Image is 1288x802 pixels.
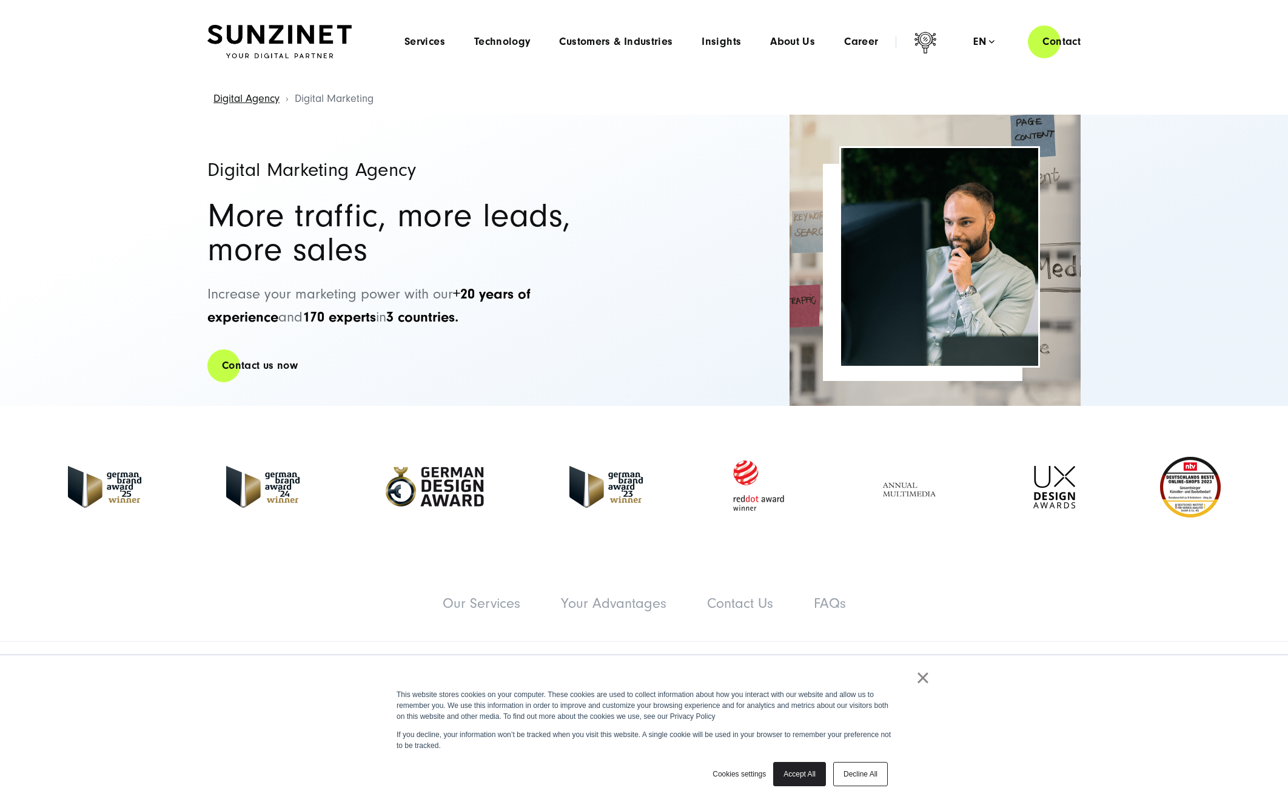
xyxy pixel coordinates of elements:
[207,348,312,383] a: Contact us now
[841,148,1038,366] img: Full-Service Digitalagentur SUNZINET - Digital Marketing Agentur
[213,92,280,105] a: Digital Agency
[559,36,673,48] a: Customers & Industries
[1160,457,1221,517] img: Deutschlands beste Online Shops 2023 - boesner - Kunde - SUNZINET
[569,466,643,508] img: German Brand Award 2023 Winner - fullservice digital agentur SUNZINET
[303,309,376,325] strong: 170 experts
[386,309,458,325] span: 3 countries.
[844,36,878,48] a: Career
[874,466,948,508] img: Full Service Digitalagentur - Annual Multimedia Awards
[207,286,531,325] strong: +20 years of experience
[728,457,789,517] img: Red Dot Award winner - fullservice digital agentur SUNZINET
[207,199,632,267] h2: More traffic, more leads, more sales
[773,762,826,786] a: Accept All
[207,160,632,180] h1: Digital Marketing Agency
[295,92,374,105] span: Digital Marketing
[707,595,773,612] a: Contact Us
[561,595,666,612] a: Your Advantages
[790,115,1081,406] img: Full-Service Digitalagentur SUNZINET - Digital Marketing Agentur_2
[474,36,531,48] a: Technology
[973,36,995,48] div: en
[207,286,531,325] span: Increase your marketing power with our and in
[916,672,930,683] a: ×
[207,25,352,59] img: SUNZINET Full Service Digital Agentur
[833,762,888,786] a: Decline All
[713,769,766,780] a: Cookies settings
[404,36,445,48] a: Services
[384,466,485,508] img: German-Design-Award - fullservice digital agentur SUNZINET
[1028,24,1095,59] a: Contact
[397,729,891,751] p: If you decline, your information won’t be tracked when you visit this website. A single cookie wi...
[1033,466,1075,508] img: UX-Design-Awards - fullservice digital agentur SUNZINET
[702,36,741,48] a: Insights
[397,689,891,722] p: This website stores cookies on your computer. These cookies are used to collect information about...
[226,466,300,508] img: German-Brand-Award - fullservice digital agentur SUNZINET
[68,466,141,508] img: German Brand Award winner 2025 - Full Service Digital Agentur SUNZINET
[814,595,846,612] a: FAQs
[443,595,520,612] a: Our Services
[770,36,815,48] a: About Us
